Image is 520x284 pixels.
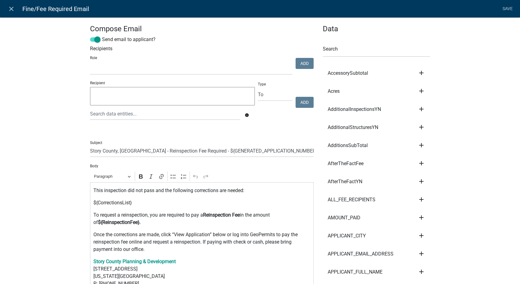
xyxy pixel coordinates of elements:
span: AfterTheFactYN [328,179,362,184]
p: Recipient [90,80,255,86]
span: AdditionalInspectionsYN [328,107,381,112]
span: Acres [328,89,340,94]
div: Editor toolbar [90,170,314,182]
i: close [8,5,15,13]
label: Type [258,82,266,86]
a: Story County Planning & Development [93,259,176,264]
span: Paragraph [94,173,126,180]
h4: Data [323,25,430,33]
input: Search data entities... [90,108,240,120]
i: add [418,160,425,167]
strong: ${ReinspectionFee}. [98,219,141,225]
i: add [418,214,425,221]
span: APPLICANT_FULL_NAME [328,270,382,275]
span: AccessorySubtotal [328,71,368,76]
span: APPLICANT_CITY [328,233,366,238]
span: AdditionalStructuresYN [328,125,378,130]
i: add [418,69,425,77]
p: Once the corrections are made, click “View Application” below or log into GeoPermits to pay the r... [93,231,311,253]
span: ALL_FEE_RECIPIENTS [328,197,375,202]
span: Fine/Fee Required Email [22,3,89,15]
i: add [418,250,425,257]
strong: Reinspection Fee [203,212,240,218]
i: add [418,123,425,131]
label: Send email to applicant? [90,36,156,43]
i: info [245,113,249,117]
i: add [418,142,425,149]
i: add [418,87,425,95]
label: Role [90,56,97,60]
span: APPLICANT_EMAIL_ADDRESS [328,252,394,256]
a: Save [500,3,515,15]
i: add [418,105,425,113]
i: add [418,268,425,275]
i: add [418,232,425,239]
span: AdditionsSubTotal [328,143,368,148]
span: AMOUNT_PAID [328,215,360,220]
i: add [418,178,425,185]
label: Body [90,164,98,168]
p: To request a reinspection, you are required to pay a in the amount of [93,211,311,226]
button: Paragraph, Heading [91,172,134,181]
p: This inspection did not pass and the following corrections are needed: [93,187,311,194]
button: Add [296,58,314,69]
button: Add [296,97,314,108]
p: ${CorrectionsList} [93,199,311,206]
i: add [418,196,425,203]
h4: Compose Email [90,25,314,33]
span: AfterTheFactFee [328,161,364,166]
h6: Recipients [90,46,314,51]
